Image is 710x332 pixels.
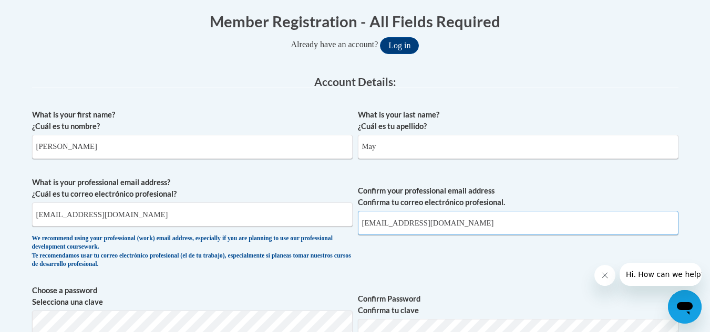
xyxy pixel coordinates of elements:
[314,75,396,88] span: Account Details:
[32,234,353,269] div: We recommend using your professional (work) email address, especially if you are planning to use ...
[358,109,678,132] label: What is your last name? ¿Cuál es tu apellido?
[358,211,678,235] input: Required
[380,37,419,54] button: Log in
[358,185,678,208] label: Confirm your professional email address Confirma tu correo electrónico profesional.
[32,202,353,227] input: Metadata input
[358,135,678,159] input: Metadata input
[32,109,353,132] label: What is your first name? ¿Cuál es tu nombre?
[32,10,678,32] h1: Member Registration - All Fields Required
[620,263,702,286] iframe: Message from company
[6,7,85,16] span: Hi. How can we help?
[291,40,378,49] span: Already have an account?
[32,135,353,159] input: Metadata input
[32,177,353,200] label: What is your professional email address? ¿Cuál es tu correo electrónico profesional?
[358,293,678,316] label: Confirm Password Confirma tu clave
[32,285,353,308] label: Choose a password Selecciona una clave
[594,265,615,286] iframe: Close message
[668,290,702,324] iframe: Button to launch messaging window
